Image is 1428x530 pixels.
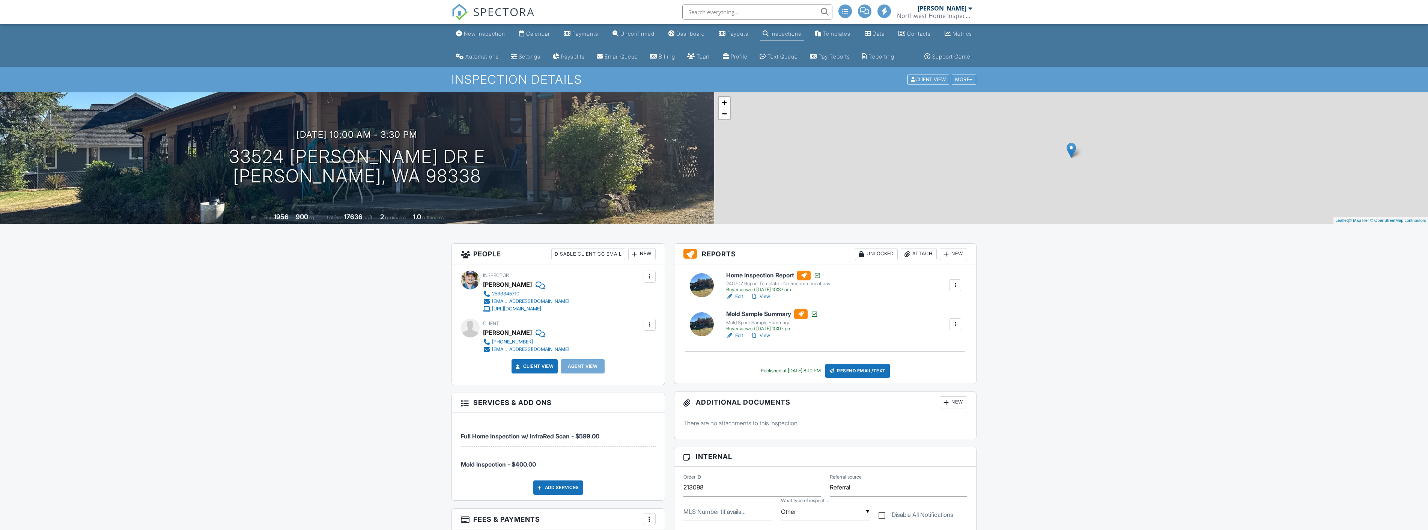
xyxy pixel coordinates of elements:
[825,364,890,378] div: Resend Email/Text
[483,273,509,278] span: Inspector
[855,248,898,260] div: Unlocked
[726,326,818,332] div: Buyer viewed [DATE] 10:07 pm
[344,213,363,221] div: 17636
[940,248,967,260] div: New
[719,97,730,108] a: Zoom in
[659,53,675,60] div: Billing
[726,281,830,287] div: 240707 Report Template - No Recommendations
[461,447,656,474] li: Service: Mold Inspection
[868,53,894,60] div: Reporting
[264,215,272,220] span: Built
[452,393,665,413] h3: Services & Add ons
[940,396,967,408] div: New
[761,368,821,374] div: Published at [DATE] 8:10 PM
[823,30,850,37] div: Templates
[807,50,853,64] a: Pay Reports
[757,50,801,64] a: Text Queue
[726,293,743,300] a: Edit
[551,248,625,260] div: Disable Client CC Email
[492,339,533,345] div: [PHONE_NUMBER]
[561,27,601,41] a: Payments
[452,244,665,265] h3: People
[526,30,550,37] div: Calendar
[921,50,975,64] a: Support Center
[676,30,705,37] div: Dashboard
[897,12,972,20] div: Northwest Home Inspector
[296,129,417,140] h3: [DATE] 10:00 am - 3:30 pm
[327,215,343,220] span: Lot Size
[901,248,937,260] div: Attach
[932,53,972,60] div: Support Center
[594,50,641,64] a: Email Queue
[380,213,384,221] div: 2
[451,10,535,26] a: SPECTORA
[760,27,804,41] a: Inspections
[549,50,588,64] a: Paysplits
[508,50,543,64] a: Settings
[683,474,701,480] label: Order ID
[830,474,862,480] label: Referral source
[364,215,373,220] span: sq.ft.
[605,53,638,60] div: Email Queue
[953,30,972,37] div: Metrics
[767,53,798,60] div: Text Queue
[726,287,830,293] div: Buyer viewed [DATE] 10:33 am
[895,27,934,41] a: Contacts
[674,392,977,413] h3: Additional Documents
[720,50,751,64] a: Company Profile
[683,503,772,521] input: MLS Number (if available)
[514,363,554,370] a: Client View
[726,271,830,280] h6: Home Inspection Report
[516,27,553,41] a: Calendar
[473,4,535,20] span: SPECTORA
[1333,217,1428,224] div: |
[727,30,748,37] div: Payouts
[483,321,499,326] span: Client
[781,497,829,504] label: What type of inspection do you need?
[907,75,949,85] div: Client View
[296,213,308,221] div: 900
[483,346,569,353] a: [EMAIL_ADDRESS][DOMAIN_NAME]
[533,480,583,495] div: Add Services
[726,309,818,332] a: Mold Sample Summary Mold Spore Sample Summary Buyer viewed [DATE] 10:07 pm
[483,298,569,305] a: [EMAIL_ADDRESS][DOMAIN_NAME]
[1335,218,1348,223] a: Leaflet
[684,50,714,64] a: Team
[461,432,599,440] span: Full Home Inspection w/ InfraRed Scan - $599.00
[461,461,536,468] span: Mold Inspection - $400.00
[453,27,508,41] a: New Inspection
[862,27,888,41] a: Data
[492,291,519,297] div: 2533345710
[422,215,444,220] span: bathrooms
[483,338,569,346] a: [PHONE_NUMBER]
[674,447,977,467] h3: Internal
[683,507,746,516] label: MLS Number (if available)
[907,76,951,82] a: Client View
[647,50,678,64] a: Billing
[683,419,968,427] p: There are no attachments to this inspection.
[451,4,468,20] img: The Best Home Inspection Software - Spectora
[483,279,532,290] div: [PERSON_NAME]
[483,290,569,298] a: 2533345710
[453,50,502,64] a: Automations (Advanced)
[665,27,708,41] a: Dashboard
[697,53,711,60] div: Team
[572,30,598,37] div: Payments
[726,332,743,339] a: Edit
[483,305,569,313] a: [URL][DOMAIN_NAME]
[464,30,505,37] div: New Inspection
[519,53,540,60] div: Settings
[385,215,406,220] span: bedrooms
[726,309,818,319] h6: Mold Sample Summary
[492,306,541,312] div: [URL][DOMAIN_NAME]
[719,108,730,119] a: Zoom out
[726,320,818,326] div: Mold Spore Sample Summary
[620,30,655,37] div: Unconfirmed
[918,5,966,12] div: [PERSON_NAME]
[731,53,748,60] div: Profile
[465,53,499,60] div: Automations
[451,73,977,86] h1: Inspection Details
[770,30,801,37] div: Inspections
[674,244,977,265] h3: Reports
[873,30,885,37] div: Data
